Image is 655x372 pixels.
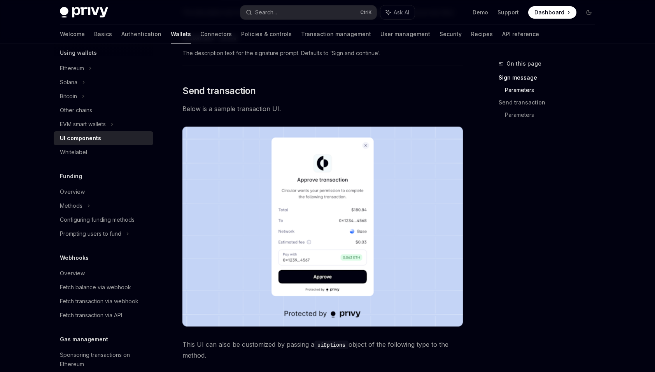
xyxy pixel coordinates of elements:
a: User management [380,25,430,43]
h5: Webhooks [60,253,89,262]
a: UI components [54,131,153,145]
div: EVM smart wallets [60,120,106,129]
a: Wallets [171,25,191,43]
span: Send transaction [182,85,256,97]
span: Dashboard [534,9,564,16]
button: Ask AI [380,5,415,19]
a: Overview [54,185,153,199]
span: Ask AI [394,9,409,16]
div: Ethereum [60,64,84,73]
a: Welcome [60,25,85,43]
div: Overview [60,187,85,196]
div: Search... [255,8,277,17]
div: Whitelabel [60,148,87,157]
a: Send transaction [499,96,601,109]
a: API reference [502,25,539,43]
a: Configuring funding methods [54,213,153,227]
a: Support [497,9,519,16]
a: Parameters [505,109,601,121]
a: Basics [94,25,112,43]
a: Transaction management [301,25,371,43]
div: UI components [60,134,101,143]
a: Fetch transaction via API [54,308,153,322]
div: Fetch transaction via API [60,311,122,320]
a: Sign message [499,71,601,84]
button: Toggle dark mode [583,6,595,19]
span: The description text for the signature prompt. Defaults to ‘Sign and continue’. [182,49,463,58]
a: Demo [473,9,488,16]
a: Overview [54,266,153,280]
div: Configuring funding methods [60,215,135,224]
div: Sponsoring transactions on Ethereum [60,350,149,369]
a: Sponsoring transactions on Ethereum [54,348,153,371]
div: Overview [60,269,85,278]
button: Search...CtrlK [240,5,377,19]
a: Fetch balance via webhook [54,280,153,294]
img: images/Trans.png [182,127,463,327]
span: Ctrl K [360,9,372,16]
div: Fetch balance via webhook [60,283,131,292]
div: Bitcoin [60,92,77,101]
a: Parameters [505,84,601,96]
h5: Funding [60,172,82,181]
span: On this page [506,59,541,68]
a: Fetch transaction via webhook [54,294,153,308]
div: Prompting users to fund [60,229,121,238]
a: Whitelabel [54,145,153,159]
span: This UI can also be customized by passing a object of the following type to the method. [182,339,463,361]
div: Other chains [60,106,92,115]
a: Policies & controls [241,25,292,43]
img: dark logo [60,7,108,18]
a: Other chains [54,103,153,117]
a: Authentication [121,25,161,43]
span: Below is a sample transaction UI. [182,103,463,114]
a: Recipes [471,25,493,43]
h5: Gas management [60,335,108,344]
a: Security [440,25,462,43]
div: Methods [60,201,82,210]
div: Fetch transaction via webhook [60,297,138,306]
code: uiOptions [314,341,349,349]
a: Connectors [200,25,232,43]
div: Solana [60,78,77,87]
a: Dashboard [528,6,576,19]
